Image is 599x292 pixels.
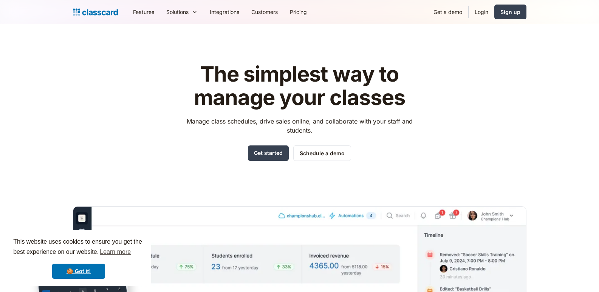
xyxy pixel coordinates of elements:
a: Customers [245,3,284,20]
h1: The simplest way to manage your classes [180,63,419,109]
a: Login [469,3,494,20]
a: learn more about cookies [99,246,132,258]
a: Get started [248,145,289,161]
a: Sign up [494,5,526,19]
div: Solutions [166,8,189,16]
a: Features [127,3,160,20]
span: This website uses cookies to ensure you get the best experience on our website. [13,237,144,258]
a: Integrations [204,3,245,20]
p: Manage class schedules, drive sales online, and collaborate with your staff and students. [180,117,419,135]
a: home [73,7,118,17]
a: dismiss cookie message [52,264,105,279]
div: Solutions [160,3,204,20]
a: Schedule a demo [293,145,351,161]
div: cookieconsent [6,230,151,286]
a: Pricing [284,3,313,20]
div: Sign up [500,8,520,16]
a: Get a demo [427,3,468,20]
